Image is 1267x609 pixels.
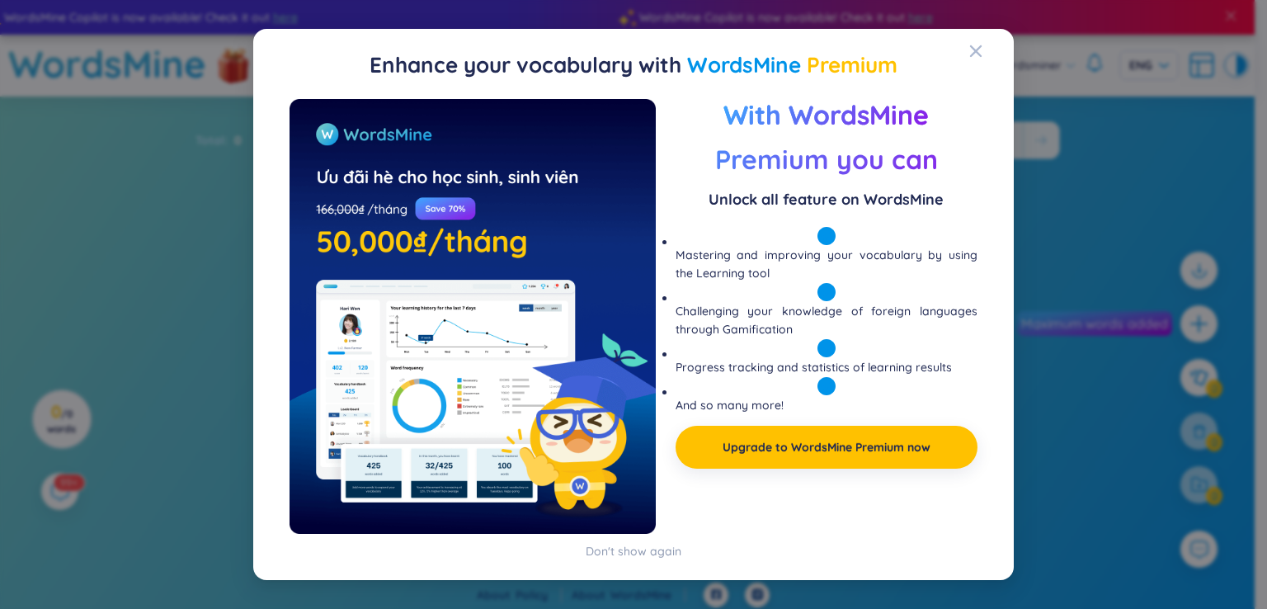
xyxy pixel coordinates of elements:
span: Premium [807,51,897,78]
div: Don't show again [586,542,681,560]
span: Challenging your knowledge of foreign languages through Gamification [676,304,977,337]
span: Mastering and improving your vocabulary by using the Learning tool [676,248,977,281]
button: Close [969,29,1014,73]
span: Premium you can [715,144,938,175]
a: Upgrade to WordsMine Premium now [723,438,930,456]
button: Upgrade to WordsMine Premium now [676,426,977,469]
span: Enhance your vocabulary with [370,51,681,78]
span: With WordsMine [724,99,930,130]
span: WordsMine [687,51,801,78]
span: Progress tracking and statistics of learning results [676,360,952,375]
span: And so many more! [676,398,784,413]
span: Unlock all feature on WordsMine [676,188,977,211]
